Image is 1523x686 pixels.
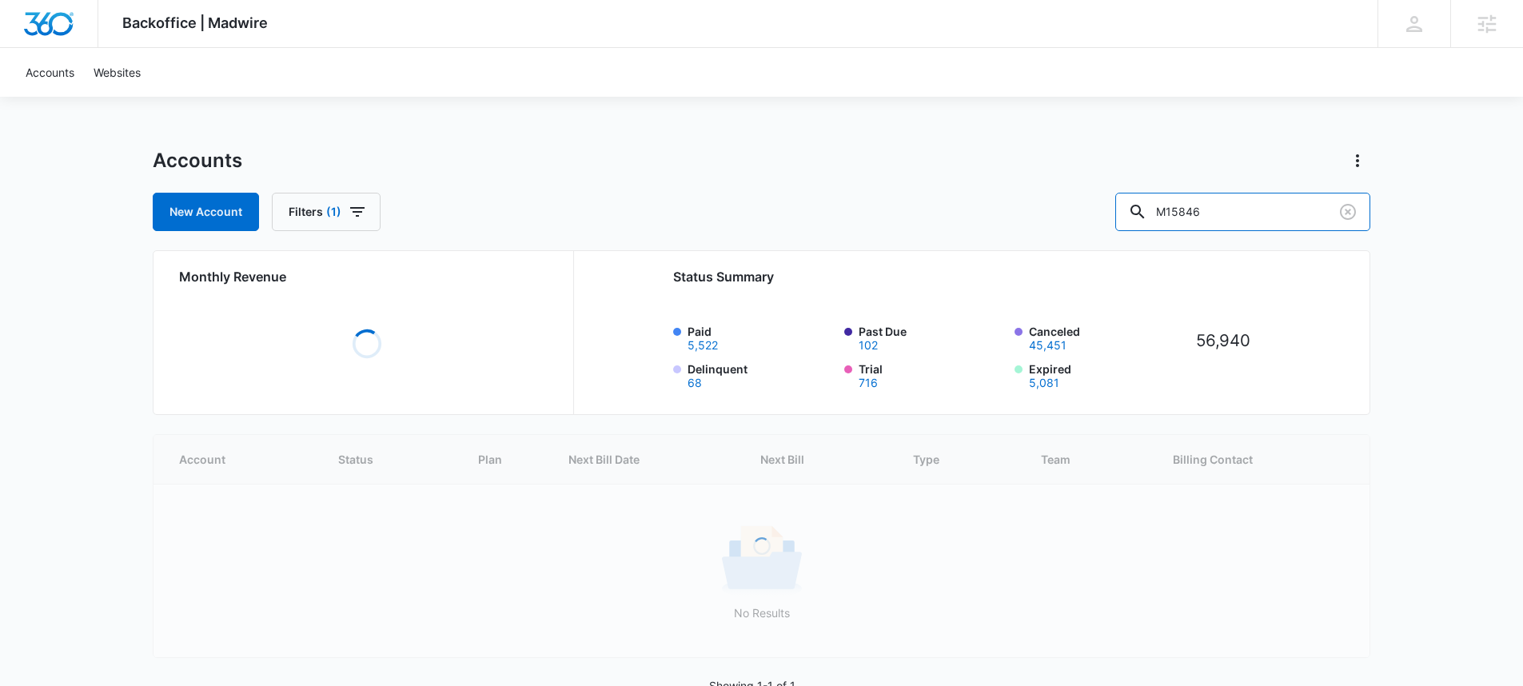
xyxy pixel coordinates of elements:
input: Search [1115,193,1370,231]
label: Expired [1029,361,1176,389]
h1: Accounts [153,149,242,173]
label: Paid [688,323,835,351]
button: Paid [688,340,718,351]
button: Trial [859,377,878,389]
a: Websites [84,48,150,97]
span: Backoffice | Madwire [122,14,268,31]
tspan: 56,940 [1195,330,1250,350]
button: Expired [1029,377,1059,389]
a: New Account [153,193,259,231]
span: (1) [326,206,341,217]
label: Delinquent [688,361,835,389]
label: Past Due [859,323,1006,351]
button: Past Due [859,340,878,351]
h2: Monthly Revenue [179,267,554,286]
button: Filters(1) [272,193,381,231]
h2: Status Summary [673,267,1264,286]
label: Canceled [1029,323,1176,351]
button: Canceled [1029,340,1066,351]
button: Delinquent [688,377,702,389]
button: Actions [1345,148,1370,173]
a: Accounts [16,48,84,97]
button: Clear [1335,199,1361,225]
label: Trial [859,361,1006,389]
